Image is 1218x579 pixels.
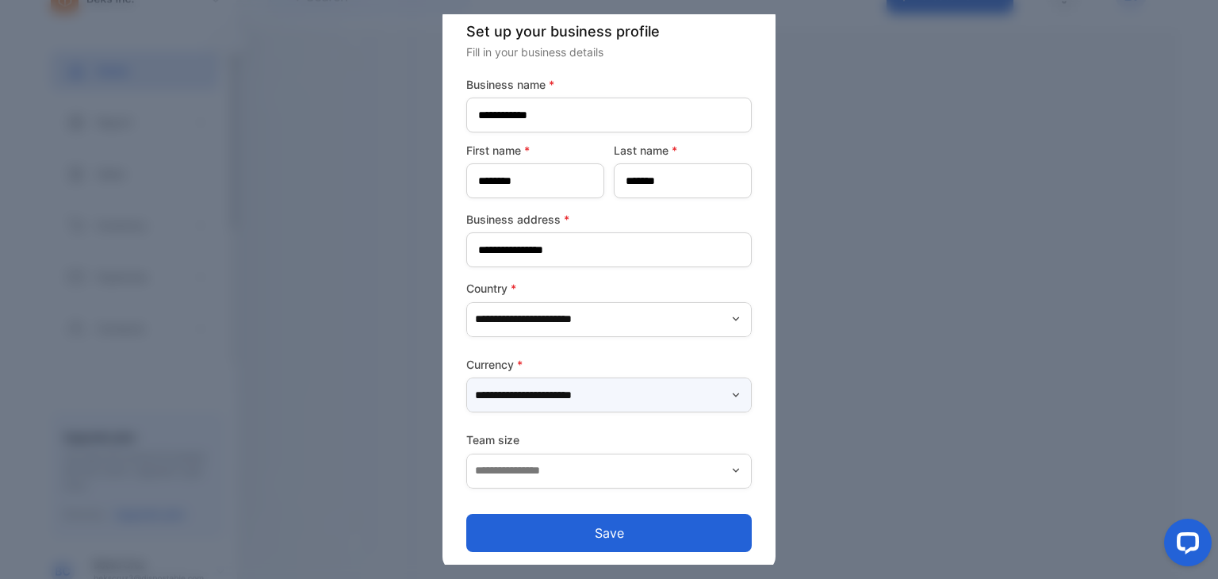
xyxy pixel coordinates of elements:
[466,356,752,373] label: Currency
[466,211,752,228] label: Business address
[1151,512,1218,579] iframe: LiveChat chat widget
[466,280,752,297] label: Country
[466,76,752,93] label: Business name
[466,44,752,60] p: Fill in your business details
[466,142,604,159] label: First name
[614,142,752,159] label: Last name
[466,431,752,448] label: Team size
[466,514,752,552] button: Save
[466,21,752,42] p: Set up your business profile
